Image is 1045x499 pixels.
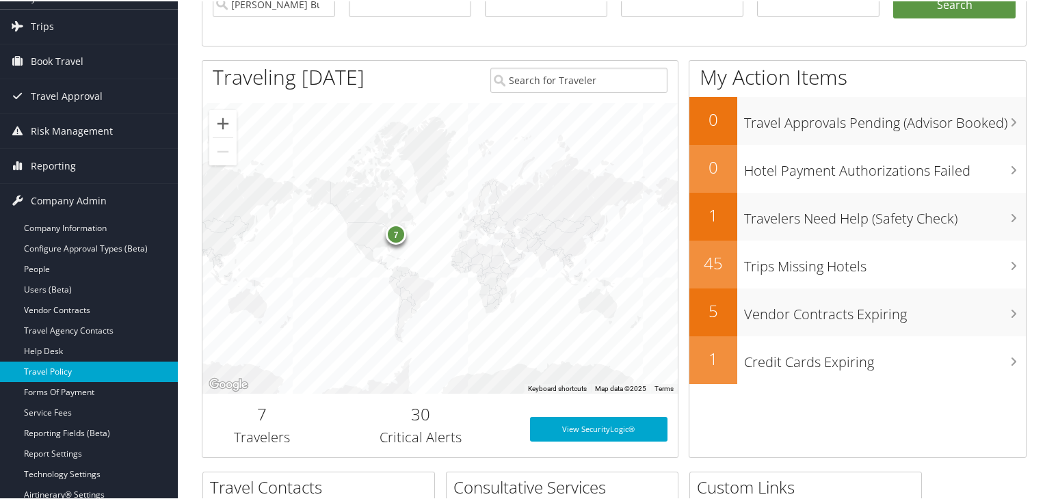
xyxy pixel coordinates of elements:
[689,298,737,321] h2: 5
[332,401,510,424] h2: 30
[206,375,251,392] img: Google
[453,474,678,498] h2: Consultative Services
[689,335,1026,383] a: 1Credit Cards Expiring
[213,401,311,424] h2: 7
[689,239,1026,287] a: 45Trips Missing Hotels
[213,427,311,446] h3: Travelers
[689,62,1026,90] h1: My Action Items
[689,191,1026,239] a: 1Travelers Need Help (Safety Check)
[528,383,587,392] button: Keyboard shortcuts
[689,202,737,226] h2: 1
[206,375,251,392] a: Open this area in Google Maps (opens a new window)
[209,109,237,136] button: Zoom in
[490,66,668,92] input: Search for Traveler
[654,383,674,391] a: Terms (opens in new tab)
[386,222,406,243] div: 7
[31,183,107,217] span: Company Admin
[689,250,737,273] h2: 45
[744,153,1026,179] h3: Hotel Payment Authorizations Failed
[31,78,103,112] span: Travel Approval
[744,105,1026,131] h3: Travel Approvals Pending (Advisor Booked)
[595,383,646,391] span: Map data ©2025
[31,113,113,147] span: Risk Management
[213,62,365,90] h1: Traveling [DATE]
[689,154,737,178] h2: 0
[332,427,510,446] h3: Critical Alerts
[31,148,76,182] span: Reporting
[744,201,1026,227] h3: Travelers Need Help (Safety Check)
[689,96,1026,144] a: 0Travel Approvals Pending (Advisor Booked)
[744,297,1026,323] h3: Vendor Contracts Expiring
[689,346,737,369] h2: 1
[697,474,921,498] h2: Custom Links
[744,249,1026,275] h3: Trips Missing Hotels
[689,287,1026,335] a: 5Vendor Contracts Expiring
[744,345,1026,370] h3: Credit Cards Expiring
[31,43,83,77] span: Book Travel
[210,474,434,498] h2: Travel Contacts
[689,107,737,130] h2: 0
[689,144,1026,191] a: 0Hotel Payment Authorizations Failed
[31,8,54,42] span: Trips
[209,137,237,164] button: Zoom out
[530,416,668,440] a: View SecurityLogic®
